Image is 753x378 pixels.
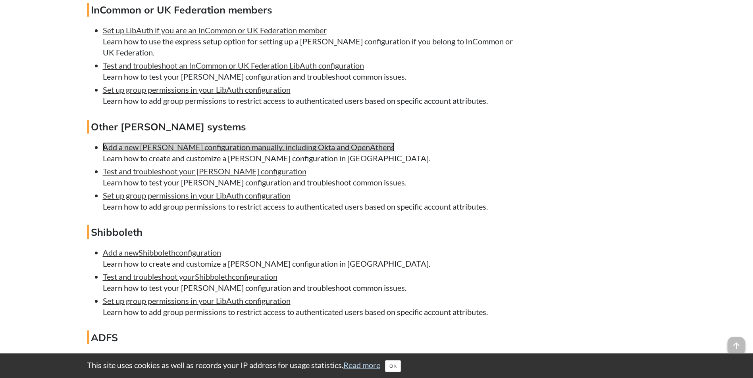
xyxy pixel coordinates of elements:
a: Add a newShibbolethconfiguration [103,248,221,257]
h4: InCommon or UK Federation members [87,3,516,17]
div: This site uses cookies as well as records your IP address for usage statistics. [79,359,674,372]
a: Set up LibAuth if you are an InCommon or UK Federation member [103,25,327,35]
a: Set up group permissions in your LibAuth configuration [103,296,291,305]
h4: Other [PERSON_NAME] systems [87,120,516,134]
li: Learn how to test your [PERSON_NAME] configuration and troubleshoot common issues. [103,166,516,188]
span: arrow_upward [728,337,745,354]
a: Test and troubleshoot an InCommon or UK Federation LibAuth configuration [103,61,364,70]
li: Learn how to prepare your ADFS server and create a new ADFS configuration in [GEOGRAPHIC_DATA]. [103,352,516,374]
li: Learn how to test your [PERSON_NAME] configuration and troubleshoot common issues. [103,271,516,293]
li: Learn how to use the express setup option for setting up a [PERSON_NAME] configuration if you bel... [103,25,516,58]
a: Test and troubleshoot your [PERSON_NAME] configuration [103,166,306,176]
li: Learn how to add group permissions to restrict access to authenticated users based on specific ac... [103,84,516,106]
a: Test and troubleshoot yourShibbolethconfiguration [103,272,277,281]
h4: Shibboleth [87,225,516,239]
li: Learn how to create and customize a [PERSON_NAME] configuration in [GEOGRAPHIC_DATA]. [103,247,516,269]
li: Learn how to add group permissions to restrict access to authenticated users based on specific ac... [103,295,516,317]
a: Read more [343,360,380,370]
li: Learn how to create and customize a [PERSON_NAME] configuration in [GEOGRAPHIC_DATA]. [103,141,516,164]
li: Learn how to add group permissions to restrict access to authenticated users based on specific ac... [103,190,516,212]
a: Set up group permissions in your LibAuth configuration [103,85,291,94]
a: Add a new [PERSON_NAME] configuration manually, including Okta and OpenAthens [103,142,395,152]
li: Learn how to test your [PERSON_NAME] configuration and troubleshoot common issues. [103,60,516,82]
h4: ADFS [87,330,516,344]
button: Close [385,360,401,372]
a: arrow_upward [728,338,745,347]
a: Set up group permissions in your LibAuth configuration [103,191,291,200]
